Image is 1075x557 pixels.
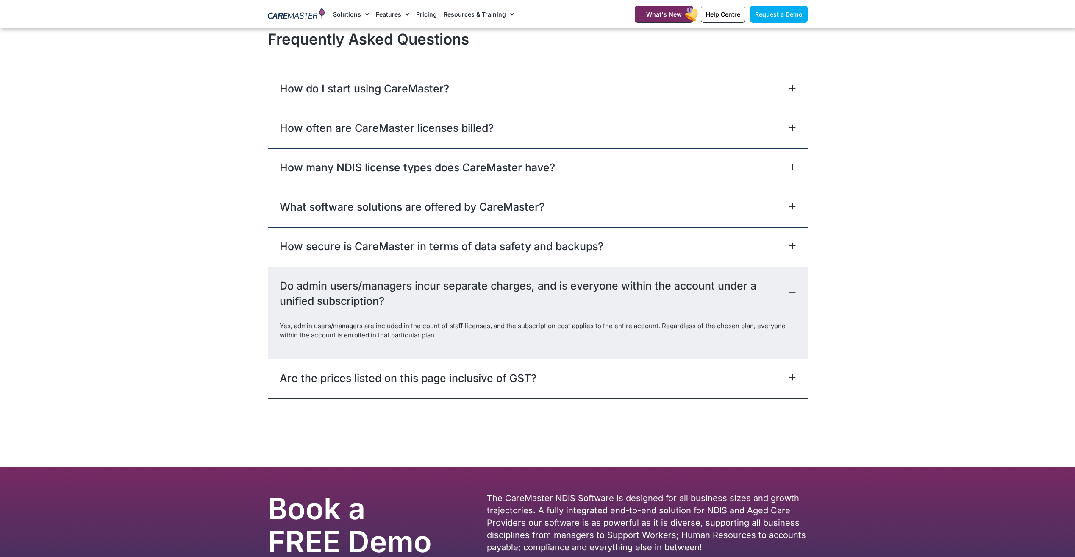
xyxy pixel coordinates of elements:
[268,30,808,48] h2: Frequently Asked Questions
[750,6,808,23] a: Request a Demo
[280,278,787,309] a: Do admin users/managers incur separate charges, and is everyone within the account under a unifie...
[268,8,325,21] img: CareMaster Logo
[280,199,544,214] a: What software solutions are offered by CareMaster?
[755,11,803,18] span: Request a Demo
[268,227,808,267] div: How secure is CareMaster in terms of data safety and backups?
[268,188,808,227] div: What software solutions are offered by CareMaster?
[280,321,796,340] p: Yes, admin users/managers are included in the count of staff licenses, and the subscription cost ...
[280,370,536,386] a: Are the prices listed on this page inclusive of GST?
[635,6,693,23] a: What's New
[268,148,808,188] div: How many NDIS license types does CareMaster have?
[268,109,808,148] div: How often are CareMaster licenses billed?
[268,359,808,398] div: Are the prices listed on this page inclusive of GST?
[280,239,603,254] a: How secure is CareMaster in terms of data safety and backups?
[268,70,808,109] div: How do I start using CareMaster?
[280,120,494,136] a: How often are CareMaster licenses billed?
[280,81,449,96] a: How do I start using CareMaster?
[646,11,682,18] span: What's New
[268,321,808,359] div: Do admin users/managers incur separate charges, and is everyone within the account under a unifie...
[487,492,807,554] p: The CareMaster NDIS Software is designed for all business sizes and growth trajectories. A fully ...
[280,160,555,175] a: How many NDIS license types does CareMaster have?
[706,11,740,18] span: Help Centre
[701,6,745,23] a: Help Centre
[268,267,808,321] div: Do admin users/managers incur separate charges, and is everyone within the account under a unifie...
